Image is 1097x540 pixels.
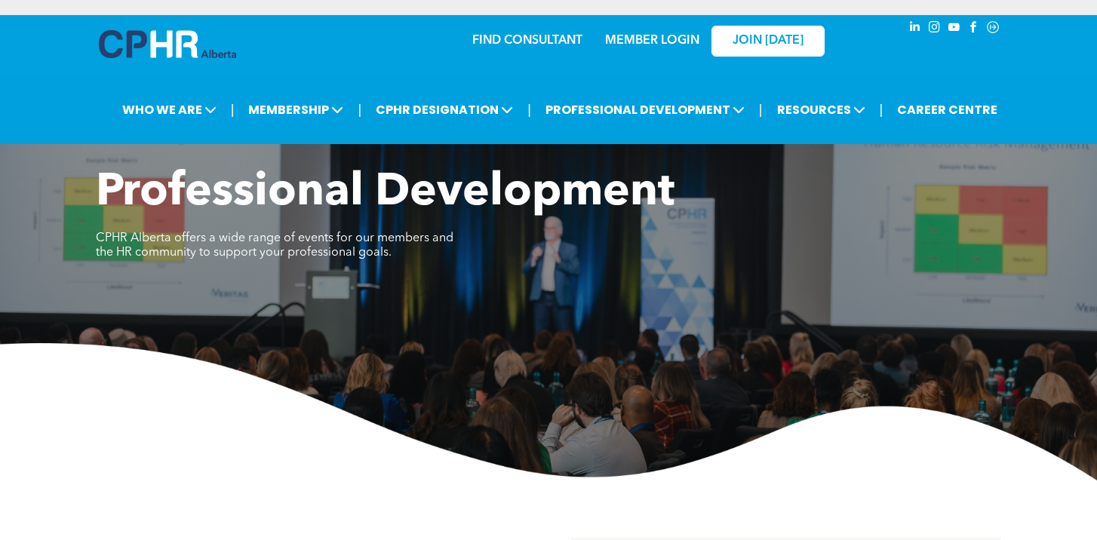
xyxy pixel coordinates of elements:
span: Professional Development [96,170,674,216]
a: MEMBER LOGIN [605,35,699,47]
li: | [527,94,531,125]
span: JOIN [DATE] [733,34,804,48]
a: Social network [985,19,1001,39]
span: CPHR DESIGNATION [371,96,518,124]
a: facebook [965,19,982,39]
li: | [880,94,883,125]
li: | [759,94,763,125]
a: instagram [926,19,942,39]
li: | [231,94,235,125]
li: | [358,94,361,125]
a: JOIN [DATE] [711,26,825,57]
span: PROFESSIONAL DEVELOPMENT [541,96,749,124]
span: CPHR Alberta offers a wide range of events for our members and the HR community to support your p... [96,232,453,259]
span: WHO WE ARE [118,96,221,124]
a: CAREER CENTRE [893,96,1002,124]
a: FIND CONSULTANT [472,35,582,47]
a: linkedin [906,19,923,39]
a: youtube [945,19,962,39]
img: A blue and white logo for cp alberta [99,30,236,58]
span: MEMBERSHIP [244,96,348,124]
span: RESOURCES [773,96,870,124]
